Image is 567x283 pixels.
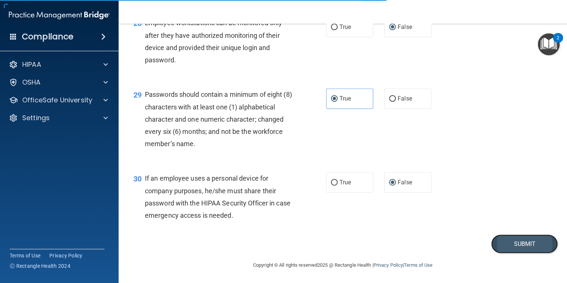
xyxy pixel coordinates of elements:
a: OfficeSafe University [9,96,108,105]
button: Submit [491,234,558,253]
a: Privacy Policy [49,252,83,259]
input: True [331,96,338,102]
span: True [339,95,351,102]
p: OSHA [22,78,41,87]
a: Privacy Policy [373,262,402,268]
p: HIPAA [22,60,41,69]
span: If an employee uses a personal device for company purposes, he/she must share their password with... [145,174,291,219]
p: Settings [22,113,50,122]
input: False [389,96,396,102]
a: Terms of Use [404,262,432,268]
span: True [339,23,351,30]
span: 28 [133,19,142,28]
button: Open Resource Center, 2 new notifications [538,33,560,55]
a: Terms of Use [10,252,40,259]
span: Passwords should contain a minimum of eight (8) characters with at least one (1) alphabetical cha... [145,91,292,148]
input: True [331,24,338,30]
img: PMB logo [9,8,110,23]
span: False [398,23,412,30]
span: 29 [133,91,142,99]
div: Copyright © All rights reserved 2025 @ Rectangle Health | | [208,253,478,277]
span: 30 [133,174,142,183]
input: True [331,180,338,185]
a: OSHA [9,78,108,87]
p: OfficeSafe University [22,96,92,105]
input: False [389,24,396,30]
a: Settings [9,113,108,122]
span: Ⓒ Rectangle Health 2024 [10,262,70,270]
div: 2 [557,38,559,47]
h4: Compliance [22,32,73,42]
span: False [398,95,412,102]
span: False [398,179,412,186]
input: False [389,180,396,185]
a: HIPAA [9,60,108,69]
span: True [339,179,351,186]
